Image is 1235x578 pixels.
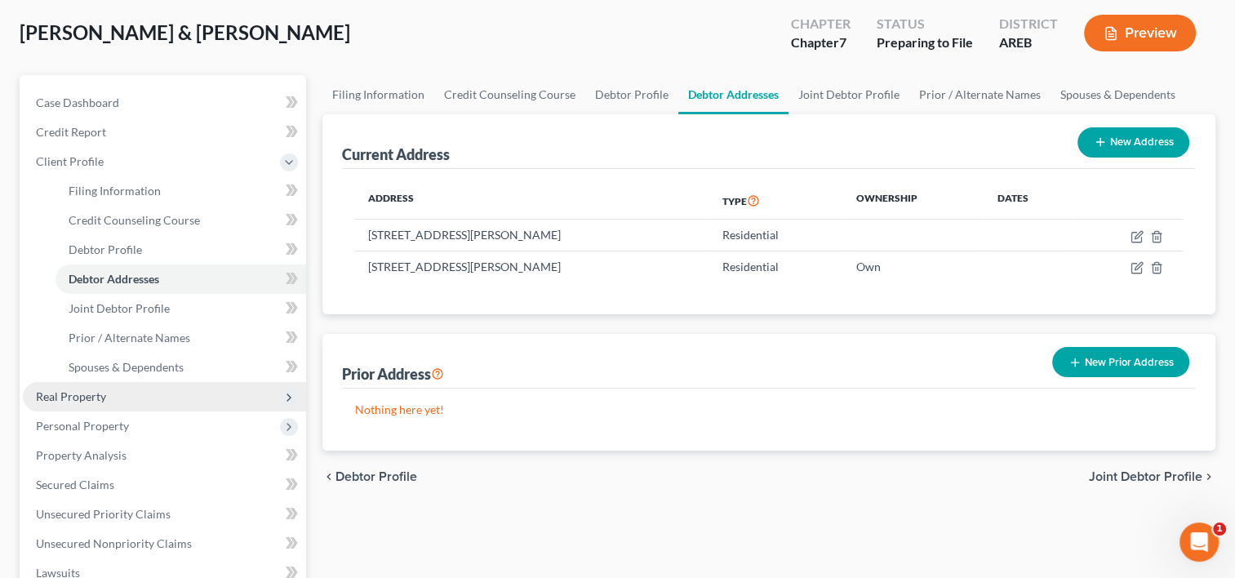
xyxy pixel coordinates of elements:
[839,34,846,50] span: 7
[1089,470,1215,483] button: Joint Debtor Profile chevron_right
[36,507,171,521] span: Unsecured Priority Claims
[434,75,585,114] a: Credit Counseling Course
[36,536,192,550] span: Unsecured Nonpriority Claims
[355,402,1183,418] p: Nothing here yet!
[69,331,190,345] span: Prior / Alternate Names
[56,265,306,294] a: Debtor Addresses
[335,470,417,483] span: Debtor Profile
[342,364,444,384] div: Prior Address
[36,389,106,403] span: Real Property
[585,75,678,114] a: Debtor Profile
[322,470,417,483] button: chevron_left Debtor Profile
[843,251,984,282] td: Own
[355,251,709,282] td: [STREET_ADDRESS][PERSON_NAME]
[709,220,843,251] td: Residential
[23,118,306,147] a: Credit Report
[1089,470,1202,483] span: Joint Debtor Profile
[69,272,159,286] span: Debtor Addresses
[1202,470,1215,483] i: chevron_right
[36,448,127,462] span: Property Analysis
[36,419,129,433] span: Personal Property
[355,182,709,220] th: Address
[36,96,119,109] span: Case Dashboard
[999,15,1058,33] div: District
[23,470,306,500] a: Secured Claims
[69,213,200,227] span: Credit Counseling Course
[56,294,306,323] a: Joint Debtor Profile
[322,75,434,114] a: Filing Information
[23,500,306,529] a: Unsecured Priority Claims
[23,88,306,118] a: Case Dashboard
[999,33,1058,52] div: AREB
[56,235,306,265] a: Debtor Profile
[1077,127,1189,158] button: New Address
[909,75,1051,114] a: Prior / Alternate Names
[877,33,973,52] div: Preparing to File
[789,75,909,114] a: Joint Debtor Profile
[69,184,161,198] span: Filing Information
[20,20,350,44] span: [PERSON_NAME] & [PERSON_NAME]
[69,360,184,374] span: Spouses & Dependents
[791,33,851,52] div: Chapter
[36,478,114,491] span: Secured Claims
[23,529,306,558] a: Unsecured Nonpriority Claims
[843,182,984,220] th: Ownership
[23,441,306,470] a: Property Analysis
[69,242,142,256] span: Debtor Profile
[1179,522,1219,562] iframe: Intercom live chat
[56,323,306,353] a: Prior / Alternate Names
[36,154,104,168] span: Client Profile
[36,125,106,139] span: Credit Report
[1213,522,1226,536] span: 1
[56,176,306,206] a: Filing Information
[69,301,170,315] span: Joint Debtor Profile
[56,353,306,382] a: Spouses & Dependents
[1084,15,1196,51] button: Preview
[709,182,843,220] th: Type
[1051,75,1185,114] a: Spouses & Dependents
[1052,347,1189,377] button: New Prior Address
[678,75,789,114] a: Debtor Addresses
[877,15,973,33] div: Status
[984,182,1077,220] th: Dates
[791,15,851,33] div: Chapter
[56,206,306,235] a: Credit Counseling Course
[322,470,335,483] i: chevron_left
[709,251,843,282] td: Residential
[342,144,450,164] div: Current Address
[355,220,709,251] td: [STREET_ADDRESS][PERSON_NAME]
